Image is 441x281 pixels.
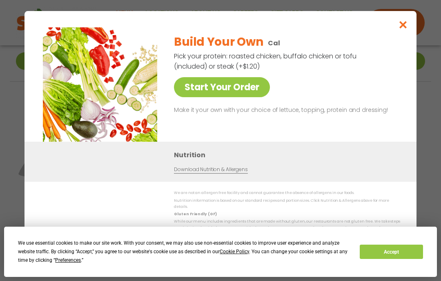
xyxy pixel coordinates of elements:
[18,239,350,265] div: We use essential cookies to make our site work. With your consent, we may also use non-essential ...
[174,198,400,210] p: Nutrition information is based on our standard recipes and portion sizes. Click Nutrition & Aller...
[220,249,249,254] span: Cookie Policy
[174,105,397,115] p: Make it your own with your choice of lettuce, topping, protein and dressing!
[268,38,280,48] p: Cal
[174,166,247,174] a: Download Nutrition & Allergens
[174,33,263,51] h2: Build Your Own
[174,212,216,216] strong: Gluten Friendly (GF)
[55,257,81,263] span: Preferences
[43,27,157,142] img: Featured product photo for Build Your Own
[390,11,416,38] button: Close modal
[174,51,358,71] p: Pick your protein: roasted chicken, buffalo chicken or tofu (included) or steak (+$1.20)
[174,190,400,196] p: We are not an allergen free facility and cannot guarantee the absence of allergens in our foods.
[4,227,437,277] div: Cookie Consent Prompt
[174,219,400,231] p: While our menu includes ingredients that are made without gluten, our restaurants are not gluten ...
[360,245,423,259] button: Accept
[174,150,404,160] h3: Nutrition
[174,77,270,97] a: Start Your Order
